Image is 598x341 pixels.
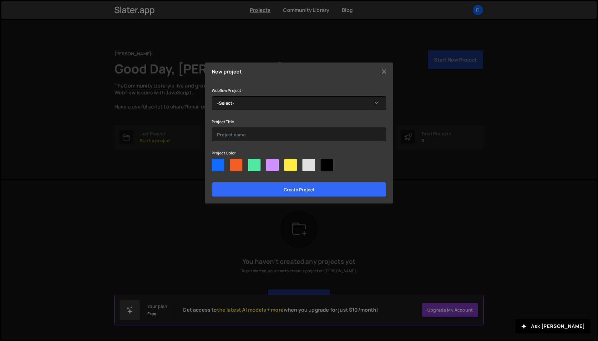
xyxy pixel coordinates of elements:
button: Close [379,67,389,76]
label: Project Title [212,119,234,125]
input: Create project [212,182,386,197]
label: Webflow Project [212,88,241,94]
label: Project Color [212,150,236,156]
button: Ask [PERSON_NAME] [515,319,590,333]
h5: New project [212,69,242,74]
input: Project name [212,128,386,141]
